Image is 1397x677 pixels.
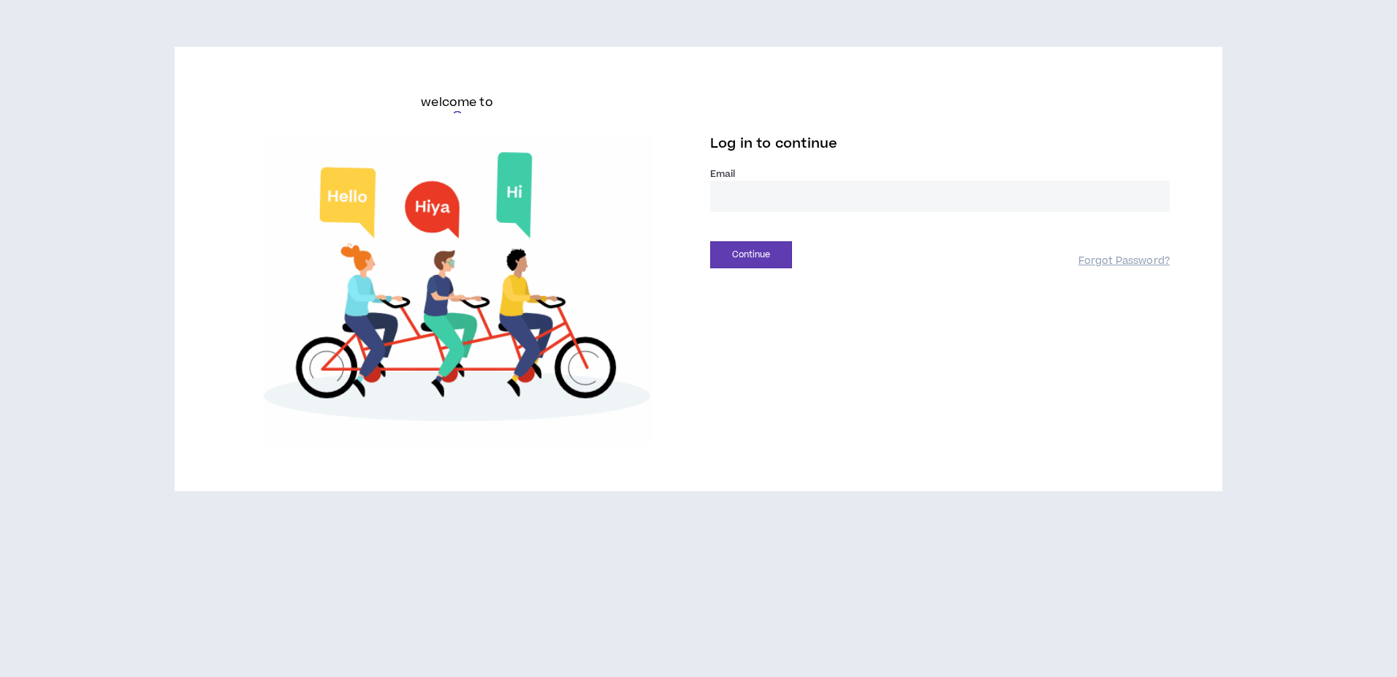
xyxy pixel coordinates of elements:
h6: welcome to [421,94,493,111]
a: Forgot Password? [1078,254,1170,268]
img: Welcome to Wripple [227,136,687,445]
label: Email [710,167,1170,181]
button: Continue [710,241,792,268]
span: Log in to continue [710,135,837,153]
